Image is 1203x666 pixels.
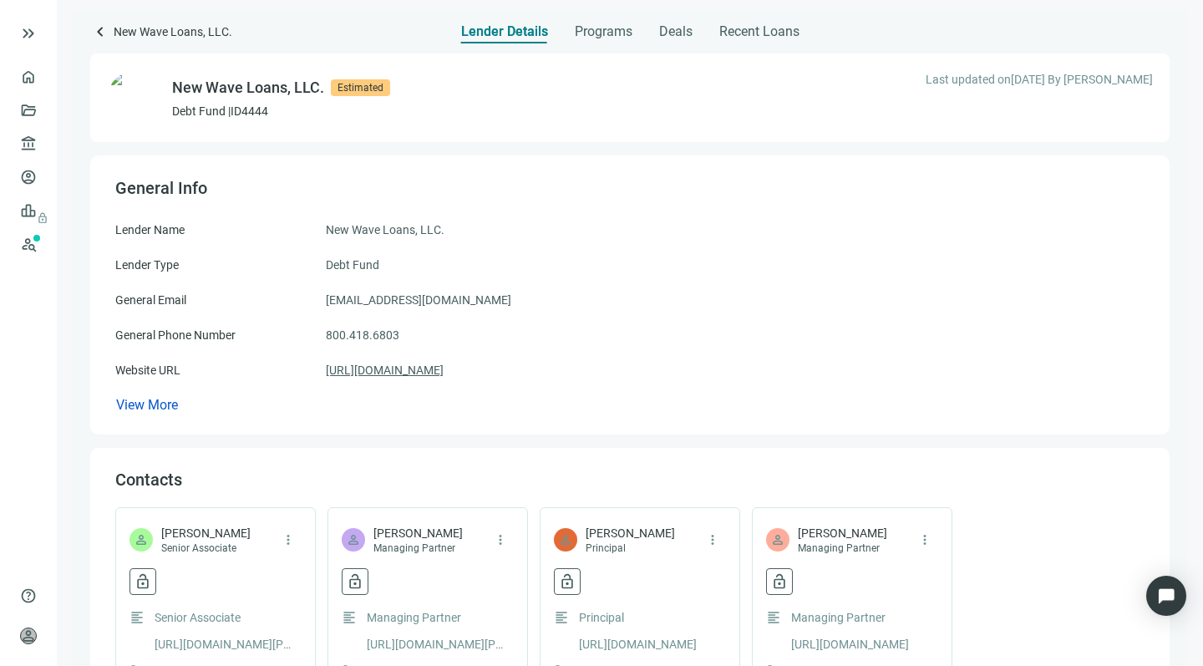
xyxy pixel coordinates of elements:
span: Managing Partner [791,608,886,627]
p: Debt Fund | ID 4444 [172,103,390,119]
span: Managing Partner [373,541,463,555]
span: person [558,532,573,547]
span: more_vert [705,532,720,547]
span: person [134,532,149,547]
span: Debt Fund [326,256,379,274]
a: [URL][DOMAIN_NAME] [791,635,909,653]
span: Programs [575,23,632,40]
div: New Wave Loans, LLC. [172,76,324,99]
span: New Wave Loans, LLC. [326,221,444,239]
span: Lender Name [115,223,185,236]
span: General Email [115,293,186,307]
span: [EMAIL_ADDRESS][DOMAIN_NAME] [326,291,511,309]
span: Senior Associate [155,608,241,627]
button: more_vert [275,526,302,553]
span: General Phone Number [115,328,236,342]
span: View More [116,397,178,413]
a: [URL][DOMAIN_NAME] [326,361,444,379]
button: lock_open [766,568,793,595]
span: Lender Details [461,23,548,40]
span: lock_open [559,573,576,590]
span: lock_open [135,573,151,590]
a: [URL][DOMAIN_NAME][PERSON_NAME] [155,635,297,653]
span: person [20,628,37,644]
button: View More [115,396,179,414]
span: New Wave Loans, LLC. [114,22,232,44]
span: 800.418.6803 [326,326,399,344]
span: person [770,532,785,547]
span: Deals [659,23,693,40]
button: lock_open [129,568,156,595]
a: keyboard_arrow_left [90,22,110,44]
span: lock_open [347,573,363,590]
a: [URL][DOMAIN_NAME][PERSON_NAME] [367,635,509,653]
span: person [346,532,361,547]
span: format_align_left [129,610,145,625]
div: Open Intercom Messenger [1146,576,1186,616]
span: General Info [115,178,207,198]
span: Last updated on [DATE] By [PERSON_NAME] [926,70,1153,89]
span: [PERSON_NAME] [373,525,463,541]
span: Contacts [115,470,182,490]
img: a79c3161-106f-473a-a66e-2441069aa7d0 [107,70,162,125]
span: more_vert [493,532,508,547]
span: format_align_left [554,610,569,625]
span: [PERSON_NAME] [586,525,675,541]
span: Recent Loans [719,23,799,40]
span: Principal [586,541,675,555]
span: lock_open [771,573,788,590]
span: help [20,587,37,604]
span: more_vert [917,532,932,547]
button: keyboard_double_arrow_right [18,23,38,43]
button: more_vert [911,526,938,553]
span: [PERSON_NAME] [161,525,251,541]
button: more_vert [699,526,726,553]
span: format_align_left [766,610,781,625]
span: Senior Associate [161,541,251,555]
span: Principal [579,608,624,627]
span: Managing Partner [367,608,461,627]
button: more_vert [487,526,514,553]
span: more_vert [281,532,296,547]
span: format_align_left [342,610,357,625]
a: [URL][DOMAIN_NAME] [579,635,697,653]
button: lock_open [342,568,368,595]
span: [PERSON_NAME] [798,525,887,541]
span: keyboard_arrow_left [90,22,110,42]
span: Website URL [115,364,180,377]
span: Lender Type [115,258,179,272]
button: lock_open [554,568,581,595]
span: Estimated [331,79,390,96]
span: Managing Partner [798,541,887,555]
